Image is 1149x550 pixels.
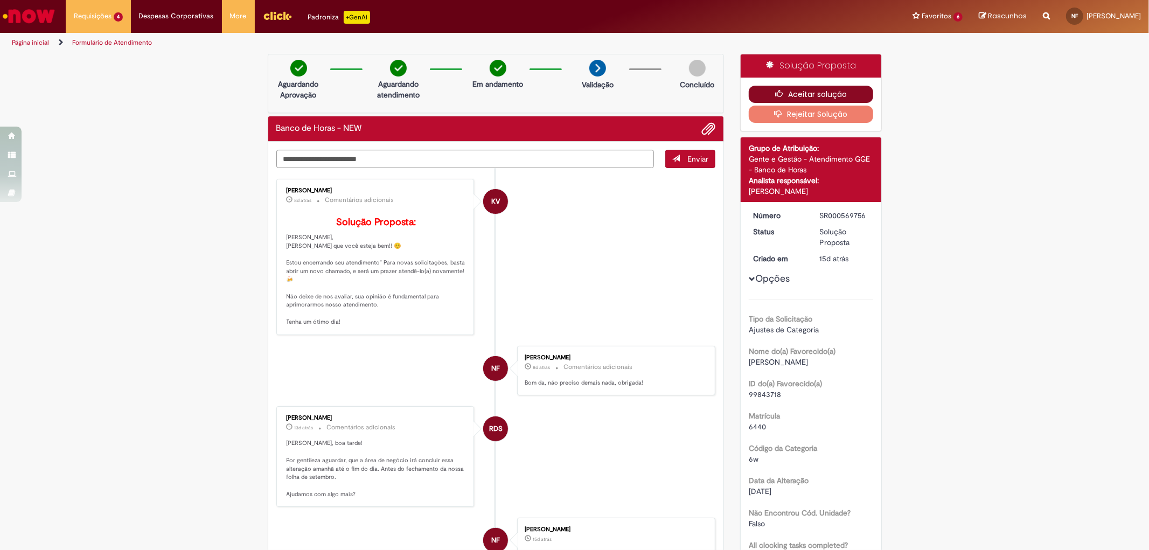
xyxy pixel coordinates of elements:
div: Solução Proposta [819,226,869,248]
div: Raquel De Souza [483,416,508,441]
div: Padroniza [308,11,370,24]
small: Comentários adicionais [563,363,632,372]
span: [DATE] [749,486,771,496]
p: Validação [582,79,614,90]
p: Aguardando atendimento [372,79,424,100]
button: Enviar [665,150,715,168]
span: Rascunhos [988,11,1027,21]
span: 6440 [749,422,766,431]
span: Despesas Corporativas [139,11,214,22]
div: Karine Vieira [483,189,508,214]
div: [PERSON_NAME] [525,354,704,361]
b: Código da Categoria [749,443,817,453]
div: Solução Proposta [741,54,881,78]
p: [PERSON_NAME], [PERSON_NAME] que você esteja bem!! 😊 Estou encerrando seu atendimento" Para novas... [287,217,466,326]
small: Comentários adicionais [325,196,394,205]
span: Favoritos [922,11,951,22]
dt: Número [745,210,811,221]
a: Rascunhos [979,11,1027,22]
span: Requisições [74,11,112,22]
h2: Banco de Horas - NEW Histórico de tíquete [276,124,362,134]
div: SR000569756 [819,210,869,221]
div: [PERSON_NAME] [287,415,466,421]
a: Página inicial [12,38,49,47]
small: Comentários adicionais [327,423,396,432]
p: Bom da, não preciso demais nada, obrigada! [525,379,704,387]
span: NF [491,356,500,381]
span: RDS [489,416,503,442]
div: 16/09/2025 12:30:55 [819,253,869,264]
div: [PERSON_NAME] [525,526,704,533]
b: All clocking tasks completed? [749,540,848,550]
span: 4 [114,12,123,22]
span: 15d atrás [819,254,848,263]
span: 13d atrás [295,424,314,431]
p: Aguardando Aprovação [273,79,325,100]
p: +GenAi [344,11,370,24]
b: Nome do(a) Favorecido(a) [749,346,835,356]
span: 6 [953,12,963,22]
div: Nicole Flausino Fratoni [483,356,508,381]
b: Solução Proposta: [336,216,416,228]
span: KV [491,189,500,214]
dt: Criado em [745,253,811,264]
b: Matrícula [749,411,780,421]
p: Em andamento [472,79,523,89]
span: More [230,11,247,22]
button: Rejeitar Solução [749,106,873,123]
a: Formulário de Atendimento [72,38,152,47]
img: click_logo_yellow_360x200.png [263,8,292,24]
span: 8d atrás [533,364,550,371]
time: 23/09/2025 11:15:29 [295,197,312,204]
dt: Status [745,226,811,237]
p: Concluído [680,79,714,90]
img: arrow-next.png [589,60,606,76]
ul: Trilhas de página [8,33,758,53]
time: 16/09/2025 12:30:55 [819,254,848,263]
b: Data da Alteração [749,476,809,485]
span: Enviar [687,154,708,164]
img: check-circle-green.png [290,60,307,76]
div: Analista responsável: [749,175,873,186]
img: check-circle-green.png [490,60,506,76]
img: img-circle-grey.png [689,60,706,76]
div: Gente e Gestão - Atendimento GGE - Banco de Horas [749,154,873,175]
span: Ajustes de Categoria [749,325,819,335]
span: 99843718 [749,389,781,399]
button: Aceitar solução [749,86,873,103]
time: 16/09/2025 12:29:28 [533,536,552,542]
div: [PERSON_NAME] [749,186,873,197]
span: 6w [749,454,758,464]
div: Grupo de Atribuição: [749,143,873,154]
p: [PERSON_NAME], boa tarde! Por gentileza aguardar, que a área de negócio irá concluir essa alteraç... [287,439,466,498]
time: 23/09/2025 10:43:39 [533,364,550,371]
b: Não Encontrou Cód. Unidade? [749,508,851,518]
b: Tipo da Solicitação [749,314,812,324]
div: [PERSON_NAME] [287,187,466,194]
img: check-circle-green.png [390,60,407,76]
button: Adicionar anexos [701,122,715,136]
span: Falso [749,519,765,528]
span: NF [1071,12,1078,19]
span: 8d atrás [295,197,312,204]
textarea: Digite sua mensagem aqui... [276,150,654,168]
b: ID do(a) Favorecido(a) [749,379,822,388]
span: 15d atrás [533,536,552,542]
img: ServiceNow [1,5,57,27]
span: [PERSON_NAME] [749,357,808,367]
span: [PERSON_NAME] [1087,11,1141,20]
